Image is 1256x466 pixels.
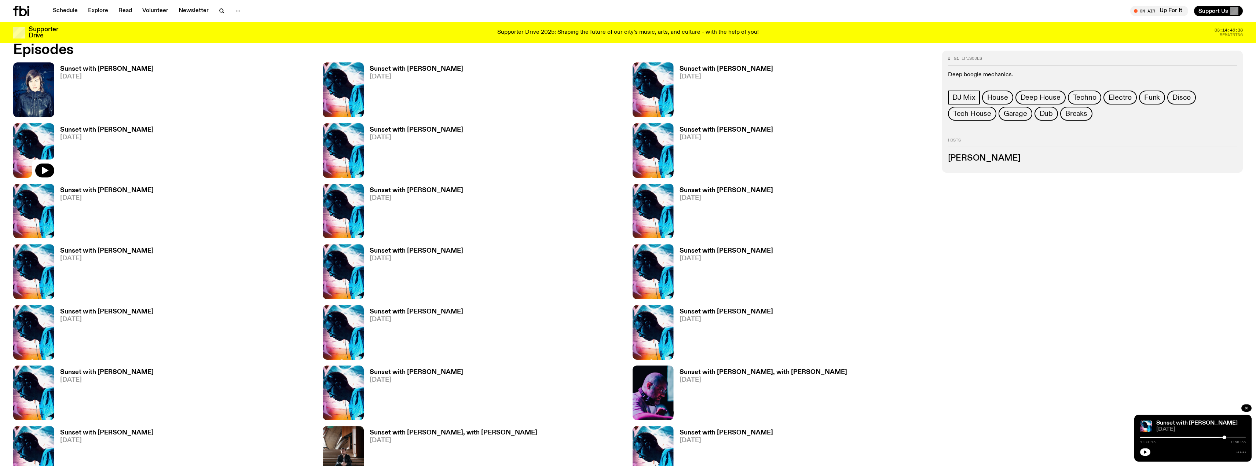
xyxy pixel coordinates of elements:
span: [DATE] [60,195,154,201]
img: Simon Caldwell stands side on, looking downwards. He has headphones on. Behind him is a brightly ... [13,184,54,238]
span: [DATE] [60,316,154,323]
h3: Sunset with [PERSON_NAME] [370,248,463,254]
h3: Sunset with [PERSON_NAME] [60,309,154,315]
a: Sunset with [PERSON_NAME][DATE] [364,369,463,420]
a: Sunset with [PERSON_NAME][DATE] [674,309,773,360]
a: Sunset with [PERSON_NAME] [1156,420,1238,426]
span: [DATE] [370,74,463,80]
button: Support Us [1194,6,1243,16]
span: [DATE] [370,377,463,383]
img: Simon Caldwell stands side on, looking downwards. He has headphones on. Behind him is a brightly ... [13,305,54,360]
p: Supporter Drive 2025: Shaping the future of our city’s music, arts, and culture - with the help o... [497,29,759,36]
span: [DATE] [60,135,154,141]
img: Simon Caldwell stands side on, looking downwards. He has headphones on. Behind him is a brightly ... [633,244,674,299]
a: DJ Mix [948,91,980,104]
a: Sunset with [PERSON_NAME][DATE] [674,66,773,117]
a: Techno [1068,91,1102,104]
img: Simon Caldwell stands side on, looking downwards. He has headphones on. Behind him is a brightly ... [323,305,364,360]
span: [DATE] [680,74,773,80]
img: Simon Caldwell stands side on, looking downwards. He has headphones on. Behind him is a brightly ... [633,305,674,360]
button: On AirUp For It [1130,6,1188,16]
h3: Sunset with [PERSON_NAME] [60,127,154,133]
h2: Episodes [13,43,830,56]
img: Simon Caldwell stands side on, looking downwards. He has headphones on. Behind him is a brightly ... [633,184,674,238]
h3: Sunset with [PERSON_NAME] [370,66,463,72]
a: Read [114,6,136,16]
h3: Sunset with [PERSON_NAME] [680,430,773,436]
a: Volunteer [138,6,173,16]
h3: Sunset with [PERSON_NAME] [680,309,773,315]
span: Deep House [1021,93,1061,102]
a: Disco [1167,91,1196,104]
span: [DATE] [680,316,773,323]
a: Explore [84,6,113,16]
a: Sunset with [PERSON_NAME][DATE] [674,187,773,238]
span: [DATE] [680,377,847,383]
p: Deep boogie mechanics. [948,71,1237,78]
a: Sunset with [PERSON_NAME], with [PERSON_NAME][DATE] [674,369,847,420]
span: [DATE] [370,437,537,444]
h3: Sunset with [PERSON_NAME] [680,127,773,133]
a: Electro [1103,91,1137,104]
a: Tech House [948,107,996,121]
a: Sunset with [PERSON_NAME][DATE] [364,248,463,299]
img: Simon Caldwell stands side on, looking downwards. He has headphones on. Behind him is a brightly ... [323,244,364,299]
span: 1:33:15 [1140,440,1156,444]
h3: Sunset with [PERSON_NAME] [680,187,773,194]
img: Simon Caldwell stands side on, looking downwards. He has headphones on. Behind him is a brightly ... [323,184,364,238]
span: [DATE] [1156,427,1246,432]
a: Sunset with [PERSON_NAME][DATE] [364,127,463,178]
a: Schedule [48,6,82,16]
span: House [987,93,1008,102]
span: Techno [1073,93,1096,102]
span: Disco [1172,93,1191,102]
h3: Sunset with [PERSON_NAME], with [PERSON_NAME] [680,369,847,375]
a: Deep House [1015,91,1066,104]
span: Funk [1144,93,1160,102]
a: Simon Caldwell stands side on, looking downwards. He has headphones on. Behind him is a brightly ... [1140,421,1152,432]
h3: Sunset with [PERSON_NAME] [370,369,463,375]
span: 1:56:55 [1230,440,1246,444]
a: Sunset with [PERSON_NAME][DATE] [364,66,463,117]
h2: Hosts [948,138,1237,147]
span: [DATE] [370,135,463,141]
img: Simon Caldwell stands side on, looking downwards. He has headphones on. Behind him is a brightly ... [13,366,54,420]
a: Sunset with [PERSON_NAME][DATE] [54,187,154,238]
h3: Sunset with [PERSON_NAME], with [PERSON_NAME] [370,430,537,436]
span: Garage [1004,110,1027,118]
h3: [PERSON_NAME] [948,154,1237,162]
a: Sunset with [PERSON_NAME][DATE] [54,369,154,420]
a: Garage [999,107,1032,121]
span: [DATE] [60,256,154,262]
span: Electro [1109,93,1132,102]
h3: Sunset with [PERSON_NAME] [680,248,773,254]
span: [DATE] [370,316,463,323]
span: [DATE] [680,135,773,141]
span: Remaining [1220,33,1243,37]
h3: Sunset with [PERSON_NAME] [60,430,154,436]
img: Simon Caldwell stands side on, looking downwards. He has headphones on. Behind him is a brightly ... [323,123,364,178]
span: [DATE] [60,74,154,80]
h3: Sunset with [PERSON_NAME] [60,248,154,254]
a: Dub [1035,107,1058,121]
span: [DATE] [680,256,773,262]
span: Dub [1040,110,1053,118]
a: Sunset with [PERSON_NAME][DATE] [364,187,463,238]
a: Sunset with [PERSON_NAME][DATE] [674,248,773,299]
h3: Sunset with [PERSON_NAME] [370,309,463,315]
span: [DATE] [680,437,773,444]
h3: Sunset with [PERSON_NAME] [60,187,154,194]
span: Support Us [1198,8,1228,14]
span: DJ Mix [952,93,975,102]
span: [DATE] [370,256,463,262]
img: Simon Caldwell stands side on, looking downwards. He has headphones on. Behind him is a brightly ... [13,244,54,299]
span: Breaks [1065,110,1087,118]
h3: Supporter Drive [29,26,58,39]
span: [DATE] [60,377,154,383]
h3: Sunset with [PERSON_NAME] [370,127,463,133]
a: House [982,91,1013,104]
span: [DATE] [370,195,463,201]
img: Simon Caldwell stands side on, looking downwards. He has headphones on. Behind him is a brightly ... [323,62,364,117]
span: [DATE] [680,195,773,201]
span: [DATE] [60,437,154,444]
